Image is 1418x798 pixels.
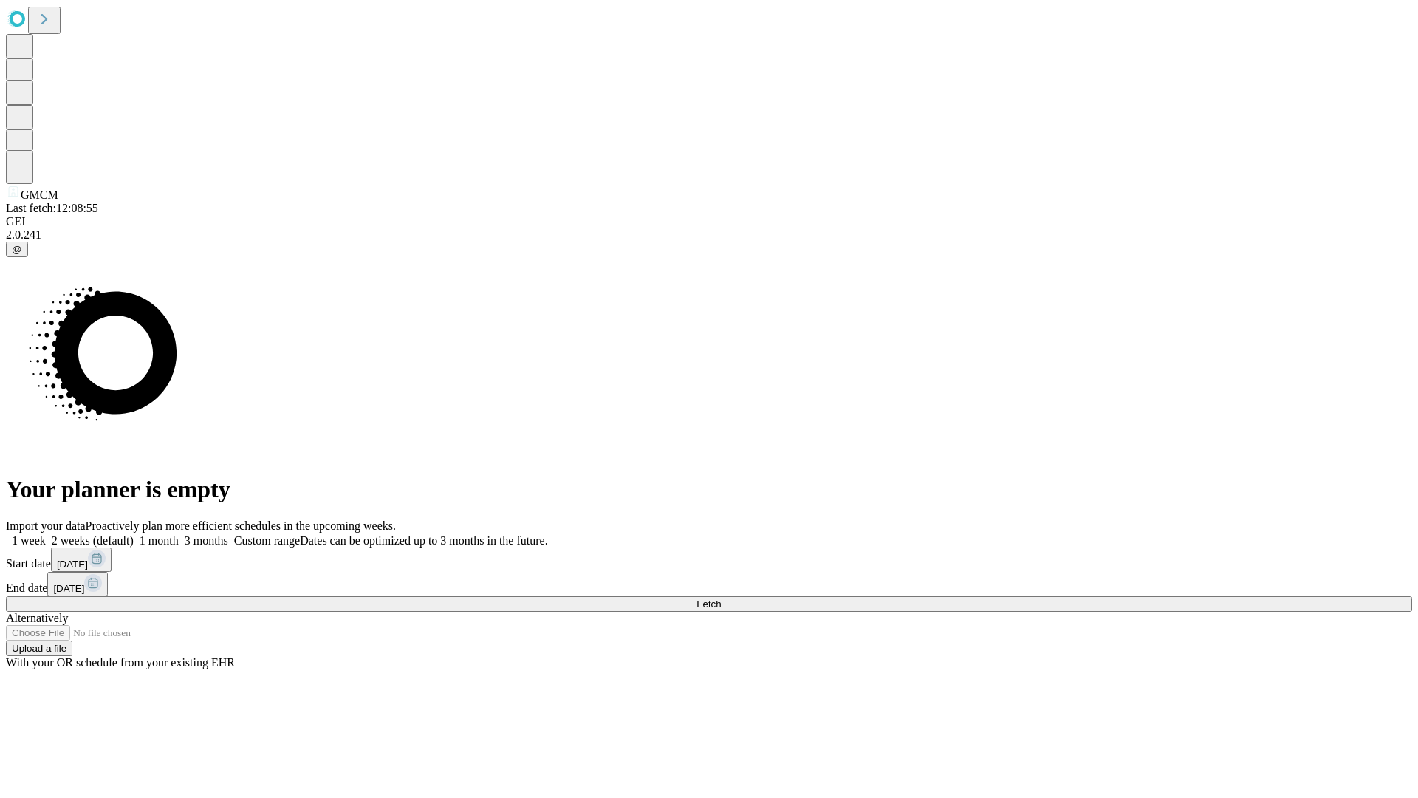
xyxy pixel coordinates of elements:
[47,572,108,596] button: [DATE]
[6,242,28,257] button: @
[53,583,84,594] span: [DATE]
[6,572,1412,596] div: End date
[6,476,1412,503] h1: Your planner is empty
[6,656,235,669] span: With your OR schedule from your existing EHR
[6,215,1412,228] div: GEI
[696,598,721,610] span: Fetch
[51,548,112,572] button: [DATE]
[12,534,46,547] span: 1 week
[140,534,179,547] span: 1 month
[86,519,396,532] span: Proactively plan more efficient schedules in the upcoming weeks.
[185,534,228,547] span: 3 months
[6,641,72,656] button: Upload a file
[6,202,98,214] span: Last fetch: 12:08:55
[6,519,86,532] span: Import your data
[6,228,1412,242] div: 2.0.241
[6,596,1412,612] button: Fetch
[234,534,300,547] span: Custom range
[6,612,68,624] span: Alternatively
[300,534,547,547] span: Dates can be optimized up to 3 months in the future.
[57,559,88,570] span: [DATE]
[6,548,1412,572] div: Start date
[21,188,58,201] span: GMCM
[12,244,22,255] span: @
[52,534,134,547] span: 2 weeks (default)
